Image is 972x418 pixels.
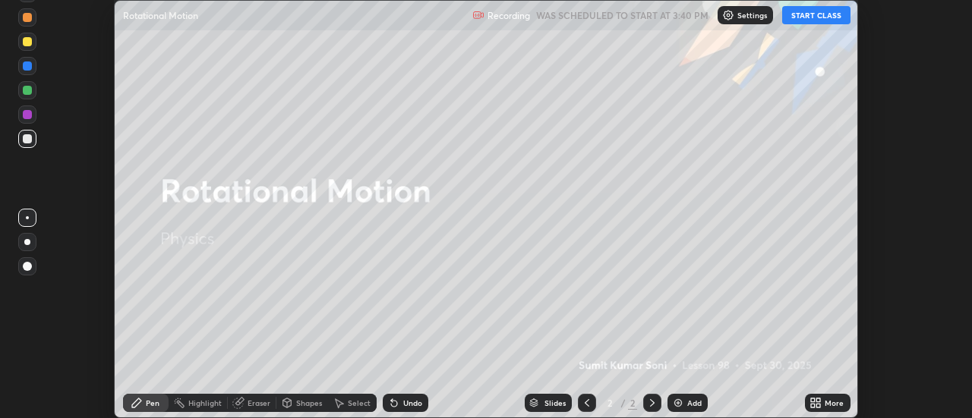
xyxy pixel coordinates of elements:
div: Undo [403,399,422,407]
h5: WAS SCHEDULED TO START AT 3:40 PM [536,8,708,22]
div: Slides [544,399,566,407]
div: Highlight [188,399,222,407]
p: Recording [488,10,530,21]
img: class-settings-icons [722,9,734,21]
img: recording.375f2c34.svg [472,9,484,21]
p: Settings [737,11,767,19]
div: Pen [146,399,159,407]
div: / [620,398,625,407]
div: More [825,399,844,407]
div: Shapes [296,399,322,407]
div: Eraser [248,399,270,407]
p: Rotational Motion [123,9,198,21]
button: START CLASS [782,6,850,24]
div: Select [348,399,371,407]
img: add-slide-button [672,397,684,409]
div: Add [687,399,702,407]
div: 2 [602,398,617,407]
div: 2 [628,396,637,410]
